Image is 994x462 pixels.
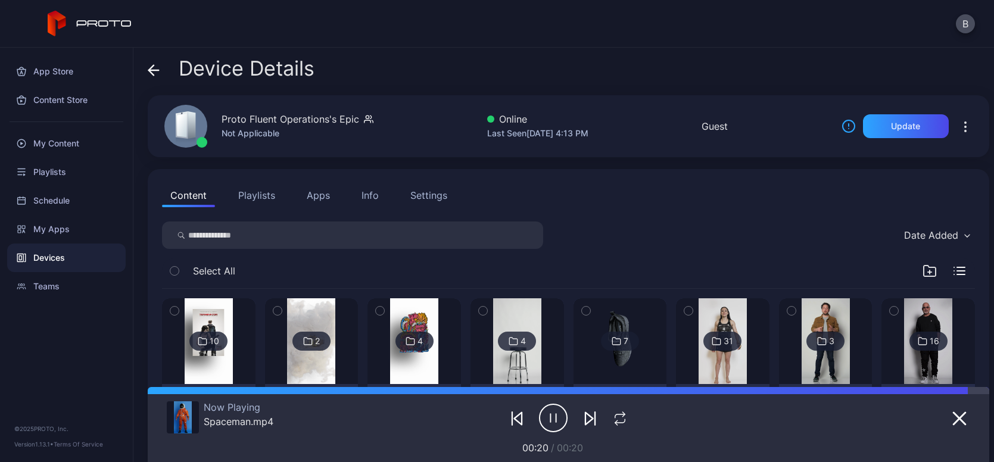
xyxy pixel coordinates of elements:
[7,186,126,215] a: Schedule
[904,229,958,241] div: Date Added
[487,112,588,126] div: Online
[557,442,583,454] span: 00:20
[7,57,126,86] a: App Store
[7,86,126,114] a: Content Store
[956,14,975,33] button: B
[7,158,126,186] a: Playlists
[402,183,456,207] button: Settings
[891,121,920,131] div: Update
[898,221,975,249] button: Date Added
[204,416,273,427] div: Spaceman.mp4
[14,424,119,433] div: © 2025 PROTO, Inc.
[54,441,103,448] a: Terms Of Service
[14,441,54,448] span: Version 1.13.1 •
[265,384,359,423] button: SWED[DATE]
[353,183,387,207] button: Info
[624,336,628,346] div: 7
[863,114,949,138] button: Update
[222,112,359,126] div: Proto Fluent Operations's Epic
[724,336,733,346] div: 31
[676,384,769,423] button: UFC 24[DATE]
[204,401,273,413] div: Now Playing
[298,183,338,207] button: Apps
[362,188,379,202] div: Info
[521,336,526,346] div: 4
[7,129,126,158] a: My Content
[410,188,447,202] div: Settings
[367,384,461,423] button: Mad Boing[DATE]
[162,384,255,423] button: Fox Entertainment Group[DATE]
[829,336,834,346] div: 3
[930,336,939,346] div: 16
[881,384,975,423] button: PROTO CONFINDENTIAL[DATE]
[7,244,126,272] a: Devices
[702,119,728,133] div: Guest
[179,57,314,80] span: Device Details
[315,336,320,346] div: 2
[222,126,373,141] div: Not Applicable
[230,183,283,207] button: Playlists
[779,384,873,423] button: DEMO [PERSON_NAME] Enterprises[DATE]
[574,384,667,423] button: DEMO SKECHERS[DATE]
[7,272,126,301] a: Teams
[7,215,126,244] a: My Apps
[522,442,549,454] span: 00:20
[487,126,588,141] div: Last Seen [DATE] 4:13 PM
[162,183,215,207] button: Content
[193,264,235,278] span: Select All
[551,442,554,454] span: /
[210,336,219,346] div: 10
[417,336,423,346] div: 4
[470,384,564,423] button: DEMO SHATNER STUFF[DATE]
